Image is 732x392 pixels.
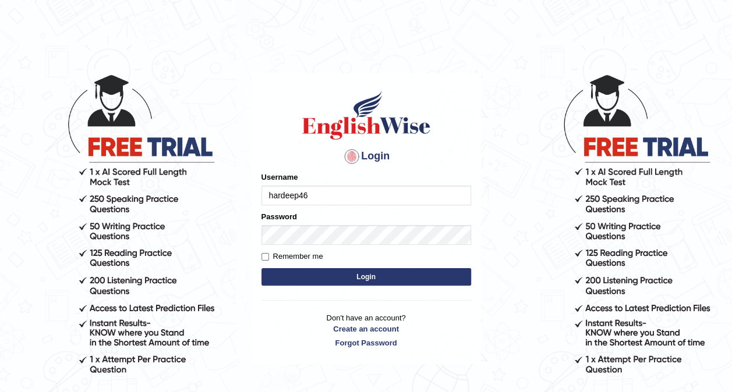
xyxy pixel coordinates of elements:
label: Password [261,211,297,222]
img: Logo of English Wise sign in for intelligent practice with AI [300,89,433,141]
label: Username [261,172,298,183]
input: Remember me [261,253,269,261]
button: Login [261,268,471,286]
h4: Login [261,147,471,166]
p: Don't have an account? [261,312,471,348]
a: Create an account [261,323,471,334]
label: Remember me [261,251,323,262]
a: Forgot Password [261,337,471,348]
